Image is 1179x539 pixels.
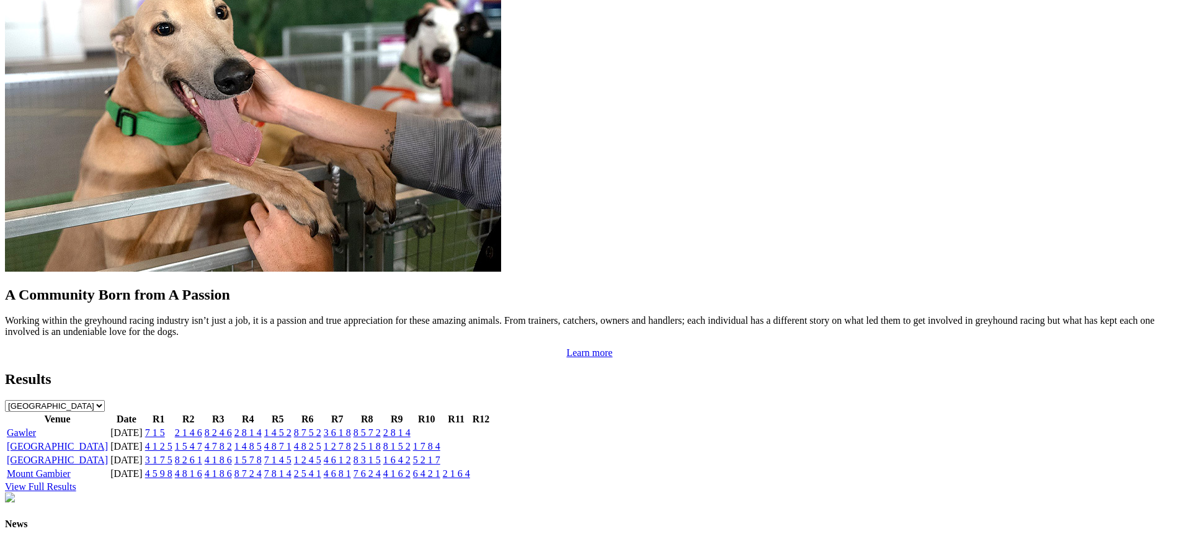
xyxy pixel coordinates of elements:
[7,441,108,452] a: [GEOGRAPHIC_DATA]
[383,468,411,479] a: 4 1 6 2
[145,455,172,465] a: 3 1 7 5
[264,427,291,438] a: 1 4 5 2
[383,441,411,452] a: 8 1 5 2
[145,413,173,425] th: R1
[5,371,1174,388] h2: Results
[175,441,202,452] a: 1 5 4 7
[5,287,1174,303] h2: A Community Born from A Passion
[324,441,351,452] a: 1 2 7 8
[234,455,262,465] a: 1 5 7 8
[413,441,440,452] a: 1 7 8 4
[234,413,262,425] th: R4
[175,468,202,479] a: 4 8 1 6
[383,413,411,425] th: R9
[7,468,71,479] a: Mount Gambier
[145,441,172,452] a: 4 1 2 5
[145,468,172,479] a: 4 5 9 8
[412,413,441,425] th: R10
[264,455,291,465] a: 7 1 4 5
[324,468,351,479] a: 4 6 8 1
[264,441,291,452] a: 4 8 7 1
[324,427,351,438] a: 3 6 1 8
[174,413,203,425] th: R2
[7,455,108,465] a: [GEOGRAPHIC_DATA]
[324,455,351,465] a: 4 6 1 2
[145,427,165,438] a: 7 1 5
[383,455,411,465] a: 1 6 4 2
[354,455,381,465] a: 8 3 1 5
[413,468,440,479] a: 6 4 2 1
[110,413,143,425] th: Date
[354,441,381,452] a: 2 5 1 8
[5,519,1174,530] h4: News
[110,468,143,480] td: [DATE]
[413,455,440,465] a: 5 2 1 7
[5,315,1174,337] p: Working within the greyhound racing industry isn’t just a job, it is a passion and true appreciat...
[175,455,202,465] a: 8 2 6 1
[472,413,491,425] th: R12
[7,427,36,438] a: Gawler
[234,468,262,479] a: 8 7 2 4
[234,427,262,438] a: 2 8 1 4
[175,427,202,438] a: 2 1 4 6
[294,455,321,465] a: 1 2 4 5
[234,441,262,452] a: 1 4 8 5
[293,413,322,425] th: R6
[354,427,381,438] a: 8 5 7 2
[110,454,143,466] td: [DATE]
[443,468,470,479] a: 2 1 6 4
[264,413,292,425] th: R5
[442,413,471,425] th: R11
[205,427,232,438] a: 8 2 4 6
[5,492,15,502] img: chasers_homepage.jpg
[294,441,321,452] a: 4 8 2 5
[353,413,381,425] th: R8
[205,441,232,452] a: 4 7 8 2
[205,455,232,465] a: 4 1 8 6
[383,427,411,438] a: 2 8 1 4
[6,413,109,425] th: Venue
[110,440,143,453] td: [DATE]
[5,481,76,492] a: View Full Results
[294,427,321,438] a: 8 7 5 2
[323,413,352,425] th: R7
[204,413,233,425] th: R3
[110,427,143,439] td: [DATE]
[354,468,381,479] a: 7 6 2 4
[294,468,321,479] a: 2 5 4 1
[566,347,612,358] a: Learn more
[264,468,291,479] a: 7 8 1 4
[205,468,232,479] a: 4 1 8 6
